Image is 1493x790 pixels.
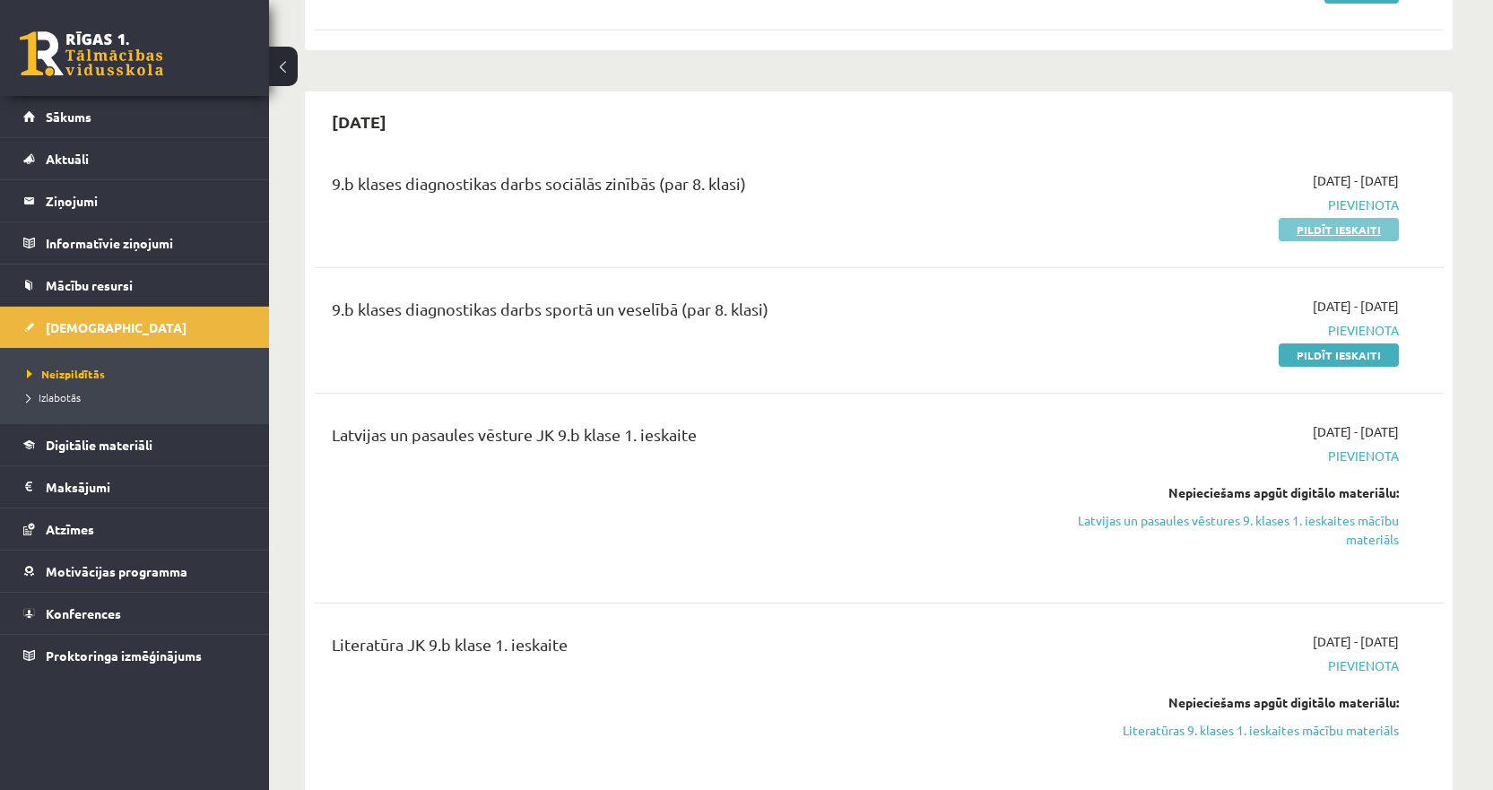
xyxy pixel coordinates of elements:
a: Ziņojumi [23,180,247,221]
span: Izlabotās [27,390,81,404]
span: [DATE] - [DATE] [1313,297,1399,316]
a: [DEMOGRAPHIC_DATA] [23,307,247,348]
a: Sākums [23,96,247,137]
div: 9.b klases diagnostikas darbs sportā un veselībā (par 8. klasi) [332,297,1034,330]
a: Neizpildītās [27,366,251,382]
a: Motivācijas programma [23,551,247,592]
div: 9.b klases diagnostikas darbs sociālās zinībās (par 8. klasi) [332,171,1034,204]
a: Latvijas un pasaules vēstures 9. klases 1. ieskaites mācību materiāls [1061,511,1399,549]
span: Neizpildītās [27,367,105,381]
a: Digitālie materiāli [23,424,247,465]
a: Informatīvie ziņojumi [23,222,247,264]
span: Proktoringa izmēģinājums [46,647,202,664]
span: Pievienota [1061,447,1399,465]
a: Proktoringa izmēģinājums [23,635,247,676]
span: Konferences [46,605,121,621]
span: Atzīmes [46,521,94,537]
a: Mācību resursi [23,265,247,306]
span: Pievienota [1061,656,1399,675]
div: Literatūra JK 9.b klase 1. ieskaite [332,632,1034,665]
a: Rīgas 1. Tālmācības vidusskola [20,31,163,76]
span: [DEMOGRAPHIC_DATA] [46,319,187,335]
span: Aktuāli [46,151,89,167]
span: Digitālie materiāli [46,437,152,453]
legend: Maksājumi [46,466,247,508]
div: Latvijas un pasaules vēsture JK 9.b klase 1. ieskaite [332,422,1034,456]
legend: Informatīvie ziņojumi [46,222,247,264]
a: Pildīt ieskaiti [1279,218,1399,241]
a: Aktuāli [23,138,247,179]
a: Konferences [23,593,247,634]
span: Motivācijas programma [46,563,187,579]
span: [DATE] - [DATE] [1313,171,1399,190]
legend: Ziņojumi [46,180,247,221]
span: Pievienota [1061,195,1399,214]
a: Izlabotās [27,389,251,405]
span: [DATE] - [DATE] [1313,632,1399,651]
h2: [DATE] [314,100,404,143]
div: Nepieciešams apgūt digitālo materiālu: [1061,693,1399,712]
span: Sākums [46,109,91,125]
div: Nepieciešams apgūt digitālo materiālu: [1061,483,1399,502]
a: Literatūras 9. klases 1. ieskaites mācību materiāls [1061,721,1399,740]
a: Pildīt ieskaiti [1279,343,1399,367]
span: Pievienota [1061,321,1399,340]
span: [DATE] - [DATE] [1313,422,1399,441]
span: Mācību resursi [46,277,133,293]
a: Atzīmes [23,508,247,550]
a: Maksājumi [23,466,247,508]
